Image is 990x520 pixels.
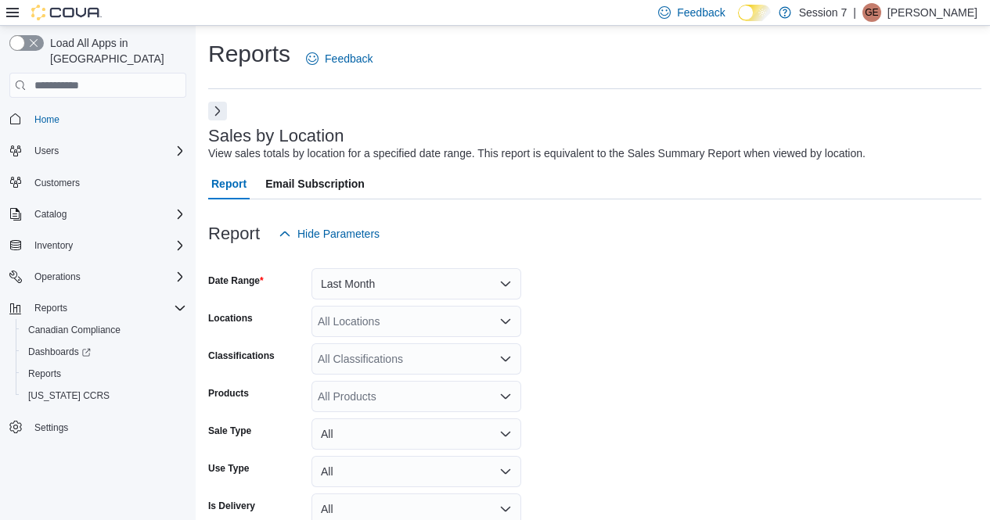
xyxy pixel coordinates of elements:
button: Catalog [28,205,73,224]
span: Inventory [34,239,73,252]
a: Settings [28,418,74,437]
span: Customers [34,177,80,189]
span: Report [211,168,247,199]
button: Users [28,142,65,160]
label: Use Type [208,462,249,475]
button: Users [3,140,193,162]
button: Customers [3,171,193,194]
button: Home [3,107,193,130]
button: Hide Parameters [272,218,386,249]
button: Operations [28,267,87,286]
span: Feedback [325,51,373,66]
span: Feedback [677,5,725,20]
button: Open list of options [499,315,512,328]
span: Washington CCRS [22,386,186,405]
span: Reports [22,364,186,383]
span: Inventory [28,236,186,255]
span: Load All Apps in [GEOGRAPHIC_DATA] [44,35,186,66]
button: Next [208,102,227,120]
img: Cova [31,5,102,20]
span: Dashboards [28,346,91,358]
span: GE [865,3,878,22]
a: [US_STATE] CCRS [22,386,116,405]
span: Customers [28,173,186,192]
button: Open list of options [499,353,512,365]
div: View sales totals by location for a specified date range. This report is equivalent to the Sales ... [208,145,866,162]
button: All [311,418,521,450]
span: Canadian Compliance [28,324,121,336]
span: Email Subscription [265,168,365,199]
button: Reports [3,297,193,319]
span: Users [28,142,186,160]
span: Home [34,113,59,126]
a: Reports [22,364,67,383]
span: Home [28,109,186,128]
span: Dashboards [22,342,186,361]
span: Reports [28,368,61,380]
nav: Complex example [9,101,186,479]
span: Reports [28,299,186,317]
h1: Reports [208,38,290,70]
button: Inventory [3,235,193,256]
button: Operations [3,266,193,288]
span: Hide Parameters [297,226,380,242]
label: Is Delivery [208,500,255,512]
input: Dark Mode [738,5,771,21]
label: Locations [208,312,253,325]
span: Catalog [28,205,186,224]
span: Operations [34,271,81,283]
a: Canadian Compliance [22,321,127,339]
button: Catalog [3,203,193,225]
button: Reports [16,363,193,385]
span: Settings [28,418,186,437]
span: [US_STATE] CCRS [28,389,110,402]
button: All [311,456,521,487]
button: [US_STATE] CCRS [16,385,193,407]
span: Operations [28,267,186,286]
button: Canadian Compliance [16,319,193,341]
button: Settings [3,416,193,439]
span: Settings [34,421,68,434]
p: [PERSON_NAME] [887,3,977,22]
span: Users [34,145,59,157]
label: Products [208,387,249,400]
div: George Erotokritou [862,3,881,22]
label: Classifications [208,350,275,362]
button: Open list of options [499,390,512,403]
a: Customers [28,174,86,192]
span: Reports [34,302,67,314]
a: Dashboards [16,341,193,363]
label: Date Range [208,274,264,287]
p: Session 7 [799,3,847,22]
p: | [853,3,856,22]
h3: Sales by Location [208,127,344,145]
a: Home [28,110,66,129]
span: Catalog [34,208,67,221]
button: Last Month [311,268,521,299]
span: Canadian Compliance [22,321,186,339]
h3: Report [208,224,260,243]
button: Reports [28,299,74,317]
button: Inventory [28,236,79,255]
label: Sale Type [208,425,251,437]
a: Feedback [300,43,379,74]
a: Dashboards [22,342,97,361]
